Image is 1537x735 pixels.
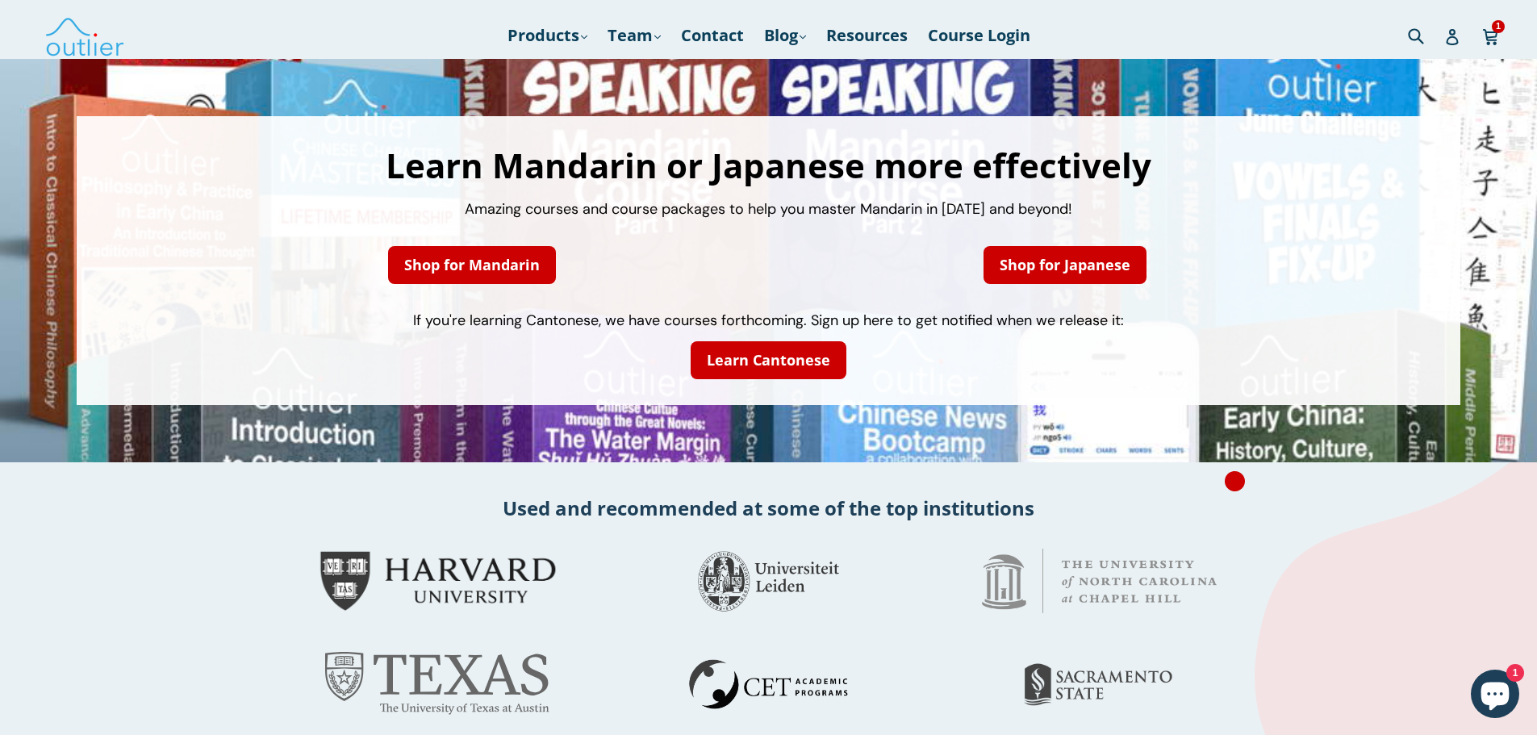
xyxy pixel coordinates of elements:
[465,199,1072,219] span: Amazing courses and course packages to help you master Mandarin in [DATE] and beyond!
[93,148,1444,182] h1: Learn Mandarin or Japanese more effectively
[44,12,125,59] img: Outlier Linguistics
[1482,17,1501,54] a: 1
[413,311,1124,330] span: If you're learning Cantonese, we have courses forthcoming. Sign up here to get notified when we r...
[920,21,1038,50] a: Course Login
[1466,670,1524,722] inbox-online-store-chat: Shopify online store chat
[499,21,595,50] a: Products
[984,246,1146,284] a: Shop for Japanese
[818,21,916,50] a: Resources
[1404,19,1448,52] input: Search
[691,341,846,379] a: Learn Cantonese
[756,21,814,50] a: Blog
[1492,20,1505,32] span: 1
[673,21,752,50] a: Contact
[599,21,669,50] a: Team
[388,246,556,284] a: Shop for Mandarin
